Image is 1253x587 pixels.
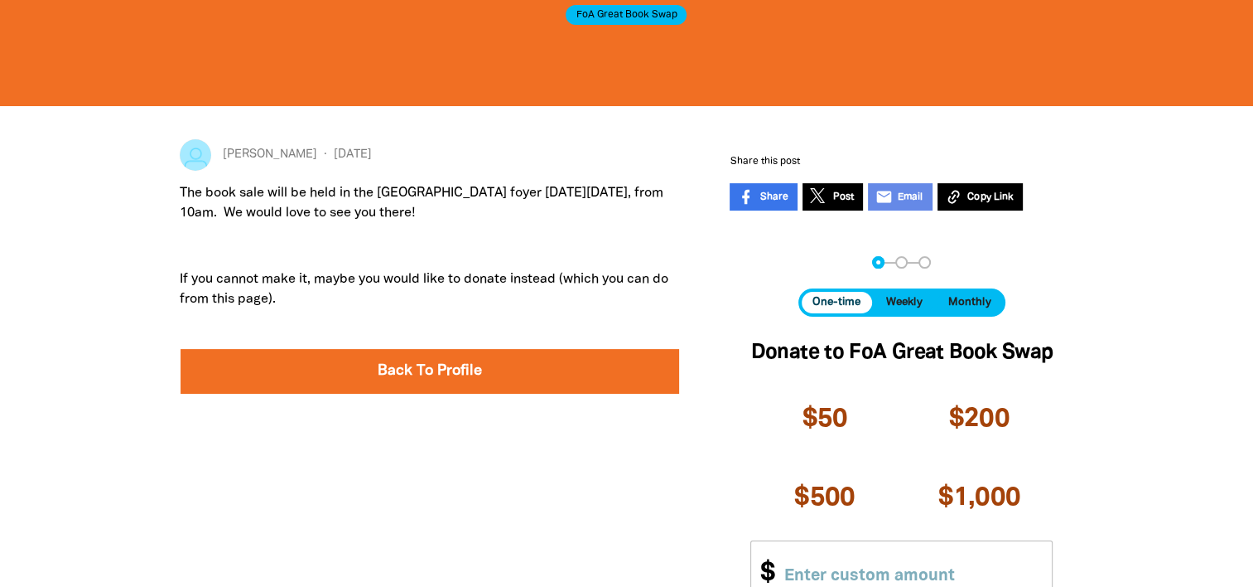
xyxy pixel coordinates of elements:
span: Copy Link [967,190,1013,205]
span: Monthly [948,297,991,308]
span: Weekly [886,297,923,308]
span: [DATE] [317,146,372,164]
a: Share [730,183,798,211]
span: $1,000 [938,486,1020,510]
span: $50 [802,407,847,431]
h2: Donate to FoA Great Book Swap [750,337,1053,370]
button: $1,000 [905,462,1053,534]
button: Copy Link [937,183,1023,211]
span: Email [898,190,923,205]
span: One-time [812,297,860,308]
p: If you cannot make it, maybe you would like to donate instead (which you can do from this page). [180,269,681,309]
button: Weekly [875,292,934,313]
button: Monthly [937,292,1002,313]
a: Post [802,183,863,211]
button: One-time [802,292,872,313]
button: $200 [905,383,1053,455]
a: Back To Profile [181,349,680,394]
span: $500 [794,486,855,510]
span: Share [759,190,788,205]
button: Navigate to step 3 of 3 to enter your payment details [918,256,931,269]
div: Donation frequency [798,289,1005,316]
i: email [875,188,893,206]
button: $500 [750,462,899,534]
button: Navigate to step 2 of 3 to enter your details [895,256,908,269]
button: Navigate to step 1 of 3 to enter your donation amount [872,256,884,269]
span: Share this post [730,157,799,166]
p: The book sale will be held in the [GEOGRAPHIC_DATA] foyer [DATE][DATE], from 10am. We would love ... [180,183,681,223]
span: Post [832,190,853,205]
button: $50 [750,383,899,455]
span: $200 [949,407,1010,431]
a: emailEmail [868,183,933,211]
span: FoA Great Book Swap [566,5,687,25]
